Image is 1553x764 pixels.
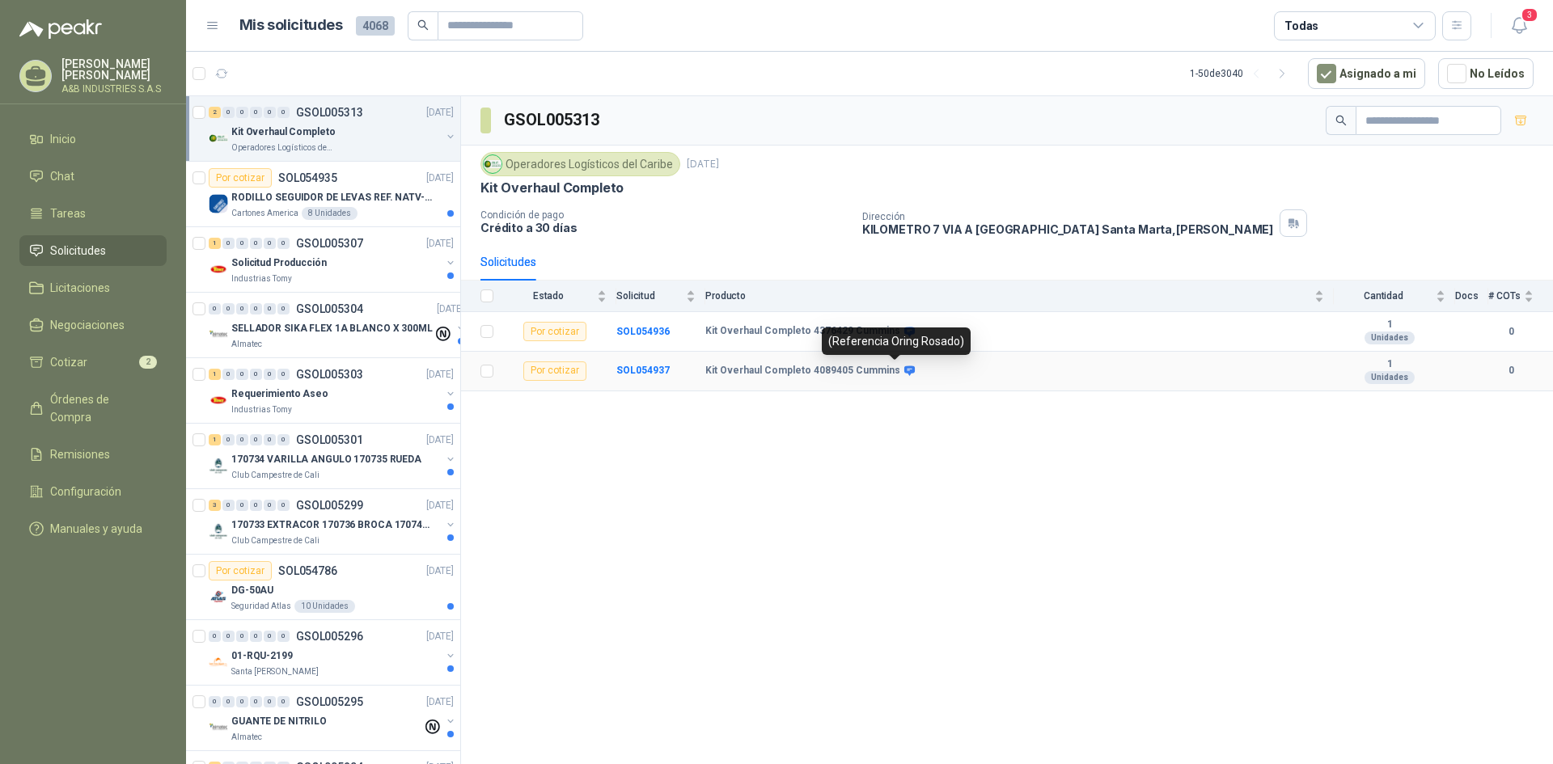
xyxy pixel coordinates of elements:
[209,303,221,314] div: 0
[504,108,602,133] h3: GSOL005313
[139,356,157,369] span: 2
[277,434,290,445] div: 0
[231,255,327,271] p: Solicitud Producción
[186,555,460,620] a: Por cotizarSOL054786[DATE] Company LogoDG-50AUSeguridad Atlas10 Unidades
[236,238,248,249] div: 0
[50,353,87,371] span: Cotizar
[61,58,167,81] p: [PERSON_NAME] [PERSON_NAME]
[50,130,76,148] span: Inicio
[209,627,457,678] a: 0 0 0 0 0 0 GSOL005296[DATE] Company Logo01-RQU-2199Santa [PERSON_NAME]
[616,326,670,337] b: SOL054936
[705,325,900,338] b: Kit Overhaul Completo 4376429 Cummins
[236,500,248,511] div: 0
[277,369,290,380] div: 0
[209,299,468,351] a: 0 0 0 0 0 0 GSOL005304[DATE] Company LogoSELLADOR SIKA FLEX 1A BLANCO X 300MLAlmatec
[296,303,363,314] p: GSOL005304
[19,235,167,266] a: Solicitudes
[19,198,167,229] a: Tareas
[50,316,125,334] span: Negociaciones
[264,631,276,642] div: 0
[264,238,276,249] div: 0
[209,430,457,482] a: 1 0 0 0 0 0 GSOL005301[DATE] Company Logo170734 VARILLA ANGULO 170735 RUEDAClub Campestre de Cali
[236,107,248,118] div: 0
[209,456,228,475] img: Company Logo
[250,500,262,511] div: 0
[209,718,228,737] img: Company Logo
[19,19,102,39] img: Logo peakr
[50,483,121,500] span: Configuración
[209,561,272,580] div: Por cotizar
[264,369,276,380] div: 0
[186,162,460,227] a: Por cotizarSOL054935[DATE] Company LogoRODILLO SEGUIDOR DE LEVAS REF. NATV-17-PPA [PERSON_NAME]Ca...
[231,731,262,744] p: Almatec
[426,171,454,186] p: [DATE]
[209,521,228,541] img: Company Logo
[19,439,167,470] a: Remisiones
[705,281,1334,312] th: Producto
[1488,363,1534,378] b: 0
[480,221,849,234] p: Crédito a 30 días
[209,631,221,642] div: 0
[239,14,343,37] h1: Mis solicitudes
[356,16,395,36] span: 4068
[503,290,594,302] span: Estado
[480,209,849,221] p: Condición de pago
[231,321,433,336] p: SELLADOR SIKA FLEX 1A BLANCO X 300ML
[426,367,454,382] p: [DATE]
[50,205,86,222] span: Tareas
[231,648,293,664] p: 01-RQU-2199
[236,696,248,707] div: 0
[61,84,167,94] p: A&B INDUSTRIES S.A.S
[1488,281,1553,312] th: # COTs
[264,107,276,118] div: 0
[209,652,228,672] img: Company Logo
[19,347,167,378] a: Cotizar2
[1334,290,1432,302] span: Cantidad
[1488,290,1521,302] span: # COTs
[484,155,501,173] img: Company Logo
[1335,115,1347,126] span: search
[523,361,586,381] div: Por cotizar
[231,600,291,613] p: Seguridad Atlas
[250,369,262,380] div: 0
[209,260,228,279] img: Company Logo
[209,234,457,285] a: 1 0 0 0 0 0 GSOL005307[DATE] Company LogoSolicitud ProducciónIndustrias Tomy
[302,207,358,220] div: 8 Unidades
[278,172,337,184] p: SOL054935
[1284,17,1318,35] div: Todas
[231,534,319,547] p: Club Campestre de Cali
[1334,358,1445,371] b: 1
[19,384,167,433] a: Órdenes de Compra
[209,500,221,511] div: 3
[231,272,292,285] p: Industrias Tomy
[480,253,536,271] div: Solicitudes
[222,369,235,380] div: 0
[616,290,683,302] span: Solicitud
[19,513,167,544] a: Manuales y ayuda
[426,498,454,513] p: [DATE]
[236,434,248,445] div: 0
[1190,61,1295,87] div: 1 - 50 de 3040
[687,157,719,172] p: [DATE]
[480,152,680,176] div: Operadores Logísticos del Caribe
[19,310,167,340] a: Negociaciones
[1455,281,1488,312] th: Docs
[277,696,290,707] div: 0
[209,325,228,344] img: Company Logo
[1334,319,1445,331] b: 1
[296,369,363,380] p: GSOL005303
[1488,324,1534,340] b: 0
[209,365,457,416] a: 1 0 0 0 0 0 GSOL005303[DATE] Company LogoRequerimiento AseoIndustrias Tomy
[222,107,235,118] div: 0
[222,238,235,249] div: 0
[277,500,290,511] div: 0
[1438,58,1534,89] button: No Leídos
[19,124,167,154] a: Inicio
[19,161,167,192] a: Chat
[278,565,337,576] p: SOL054786
[862,222,1274,236] p: KILOMETRO 7 VIA A [GEOGRAPHIC_DATA] Santa Marta , [PERSON_NAME]
[862,211,1274,222] p: Dirección
[264,500,276,511] div: 0
[294,600,355,613] div: 10 Unidades
[426,694,454,710] p: [DATE]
